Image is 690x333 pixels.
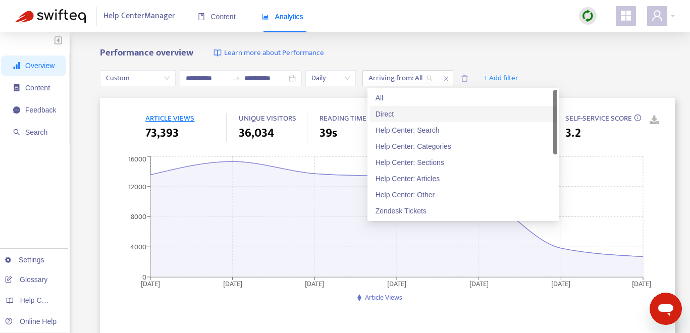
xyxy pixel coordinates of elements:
[262,13,303,21] span: Analytics
[320,112,366,125] span: READING TIME
[369,90,557,106] div: All
[369,138,557,154] div: Help Center: Categories
[369,122,557,138] div: Help Center: Search
[387,277,406,289] tspan: [DATE]
[305,277,325,289] tspan: [DATE]
[650,293,682,325] iframe: Button to launch messaging window
[131,211,146,223] tspan: 8000
[376,141,551,152] div: Help Center: Categories
[232,74,240,82] span: swap-right
[262,13,269,20] span: area-chart
[141,277,160,289] tspan: [DATE]
[320,124,337,142] span: 39s
[311,71,350,86] span: Daily
[224,47,324,59] span: Learn more about Performance
[376,205,551,216] div: Zendesk Tickets
[198,13,236,21] span: Content
[581,10,594,22] img: sync.dc5367851b00ba804db3.png
[214,49,222,57] img: image-link
[15,9,86,23] img: Swifteq
[232,74,240,82] span: to
[369,106,557,122] div: Direct
[369,187,557,203] div: Help Center: Other
[369,171,557,187] div: Help Center: Articles
[106,71,170,86] span: Custom
[223,277,242,289] tspan: [DATE]
[484,72,518,84] span: + Add filter
[376,157,551,168] div: Help Center: Sections
[142,271,146,283] tspan: 0
[620,10,632,22] span: appstore
[100,45,193,61] b: Performance overview
[25,62,55,70] span: Overview
[461,75,468,82] span: delete
[128,153,146,165] tspan: 16000
[476,70,526,86] button: + Add filter
[376,125,551,136] div: Help Center: Search
[5,275,47,284] a: Glossary
[239,112,296,125] span: UNIQUE VISITORS
[365,292,402,303] span: Article Views
[103,7,175,26] span: Help Center Manager
[440,73,453,85] span: close
[376,173,551,184] div: Help Center: Articles
[376,92,551,103] div: All
[145,112,194,125] span: ARTICLE VIEWS
[651,10,663,22] span: user
[130,241,146,253] tspan: 4000
[25,128,47,136] span: Search
[376,189,551,200] div: Help Center: Other
[552,277,571,289] tspan: [DATE]
[25,84,50,92] span: Content
[369,154,557,171] div: Help Center: Sections
[214,47,324,59] a: Learn more about Performance
[128,181,146,192] tspan: 12000
[469,277,489,289] tspan: [DATE]
[145,124,179,142] span: 73,393
[5,317,57,325] a: Online Help
[376,108,551,120] div: Direct
[13,62,20,69] span: signal
[5,256,44,264] a: Settings
[369,203,557,219] div: Zendesk Tickets
[565,124,581,142] span: 3.2
[13,106,20,114] span: message
[20,296,62,304] span: Help Centers
[25,106,56,114] span: Feedback
[198,13,205,20] span: book
[239,124,274,142] span: 36,034
[565,112,632,125] span: SELF-SERVICE SCORE
[13,129,20,136] span: search
[632,277,652,289] tspan: [DATE]
[13,84,20,91] span: container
